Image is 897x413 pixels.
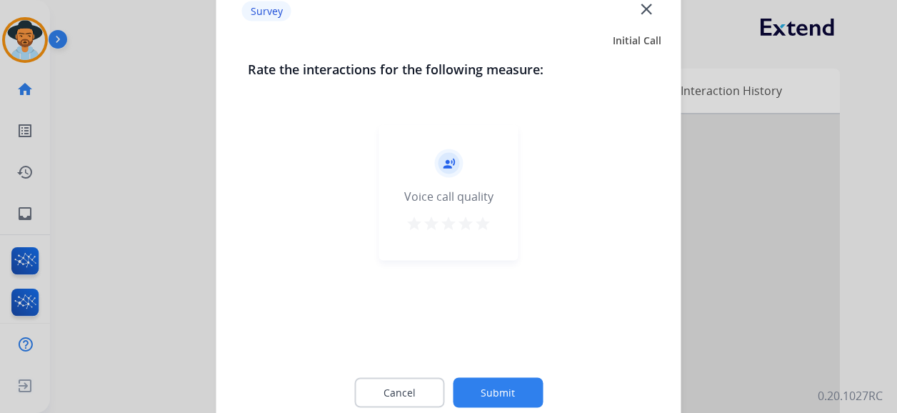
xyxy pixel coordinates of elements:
p: 0.20.1027RC [818,387,883,404]
mat-icon: star [423,215,440,232]
span: Initial Call [613,34,661,48]
p: Survey [242,1,291,21]
button: Submit [453,378,543,408]
mat-icon: star [457,215,474,232]
button: Cancel [354,378,444,408]
mat-icon: star [406,215,423,232]
mat-icon: star [474,215,491,232]
mat-icon: record_voice_over [442,157,455,170]
div: Voice call quality [404,188,493,205]
mat-icon: star [440,215,457,232]
h3: Rate the interactions for the following measure: [248,59,650,79]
